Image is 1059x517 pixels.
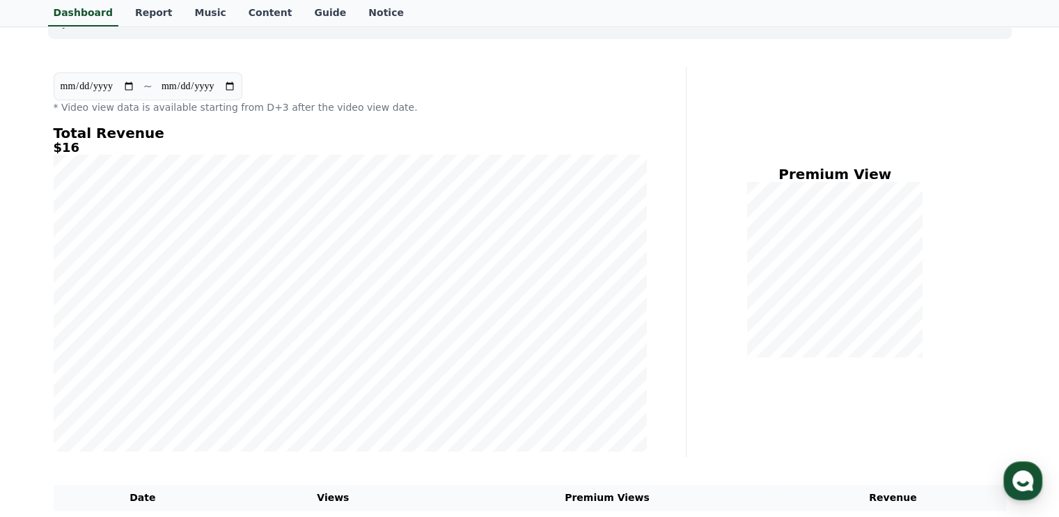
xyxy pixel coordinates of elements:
th: Premium Views [434,485,780,511]
h4: Total Revenue [54,125,647,141]
th: Date [54,485,233,511]
a: Home [4,401,92,436]
h4: Premium View [698,167,973,182]
a: Settings [180,401,267,436]
p: * Video view data is available starting from D+3 after the video view date. [54,100,647,114]
h5: $16 [54,141,647,155]
th: Revenue [780,485,1005,511]
p: ~ [143,78,152,95]
span: Messages [116,423,157,434]
span: Settings [206,422,240,433]
th: Views [232,485,434,511]
span: Home [36,422,60,433]
a: Messages [92,401,180,436]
